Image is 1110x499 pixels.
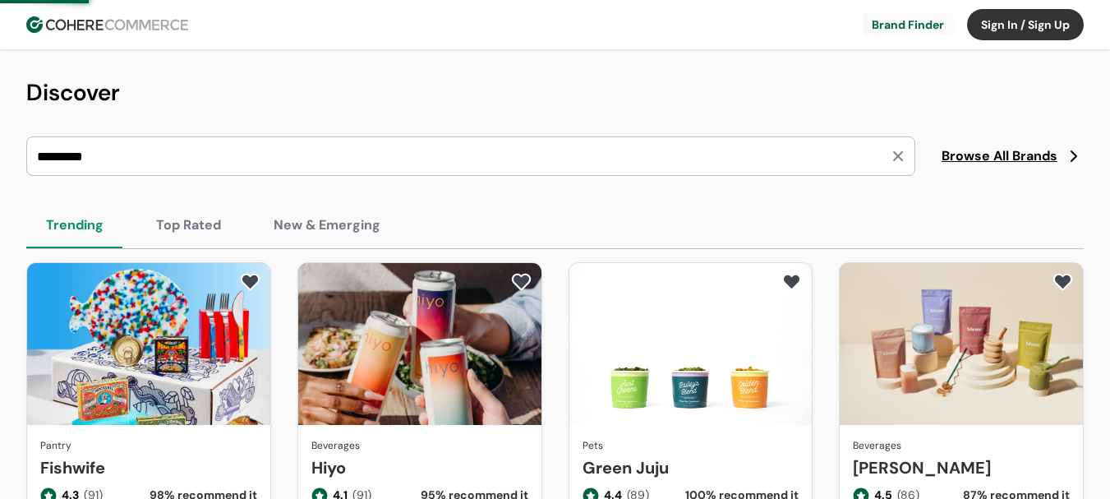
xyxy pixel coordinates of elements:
[942,146,1057,166] span: Browse All Brands
[26,16,188,33] img: Cohere Logo
[853,455,1070,480] a: [PERSON_NAME]
[26,202,123,248] button: Trending
[237,270,264,294] button: add to favorite
[583,455,799,480] a: Green Juju
[26,77,120,108] span: Discover
[942,146,1084,166] a: Browse All Brands
[136,202,241,248] button: Top Rated
[778,270,805,294] button: add to favorite
[508,270,535,294] button: add to favorite
[254,202,400,248] button: New & Emerging
[311,455,528,480] a: Hiyo
[40,455,257,480] a: Fishwife
[967,9,1084,40] button: Sign In / Sign Up
[1049,270,1076,294] button: add to favorite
